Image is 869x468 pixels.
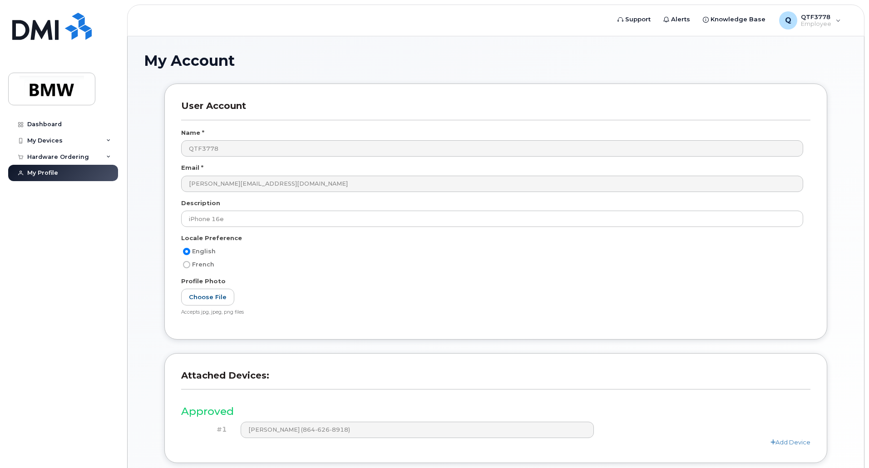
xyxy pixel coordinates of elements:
[181,234,242,242] label: Locale Preference
[144,53,848,69] h1: My Account
[181,199,220,207] label: Description
[181,406,810,417] h3: Approved
[183,248,190,255] input: English
[181,100,810,120] h3: User Account
[181,277,226,286] label: Profile Photo
[188,426,227,434] h4: #1
[770,438,810,446] a: Add Device
[181,289,234,305] label: Choose File
[181,309,803,316] div: Accepts jpg, jpeg, png files
[183,261,190,268] input: French
[181,163,203,172] label: Email *
[181,128,204,137] label: Name *
[181,370,810,389] h3: Attached Devices:
[192,248,216,255] span: English
[192,261,214,268] span: French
